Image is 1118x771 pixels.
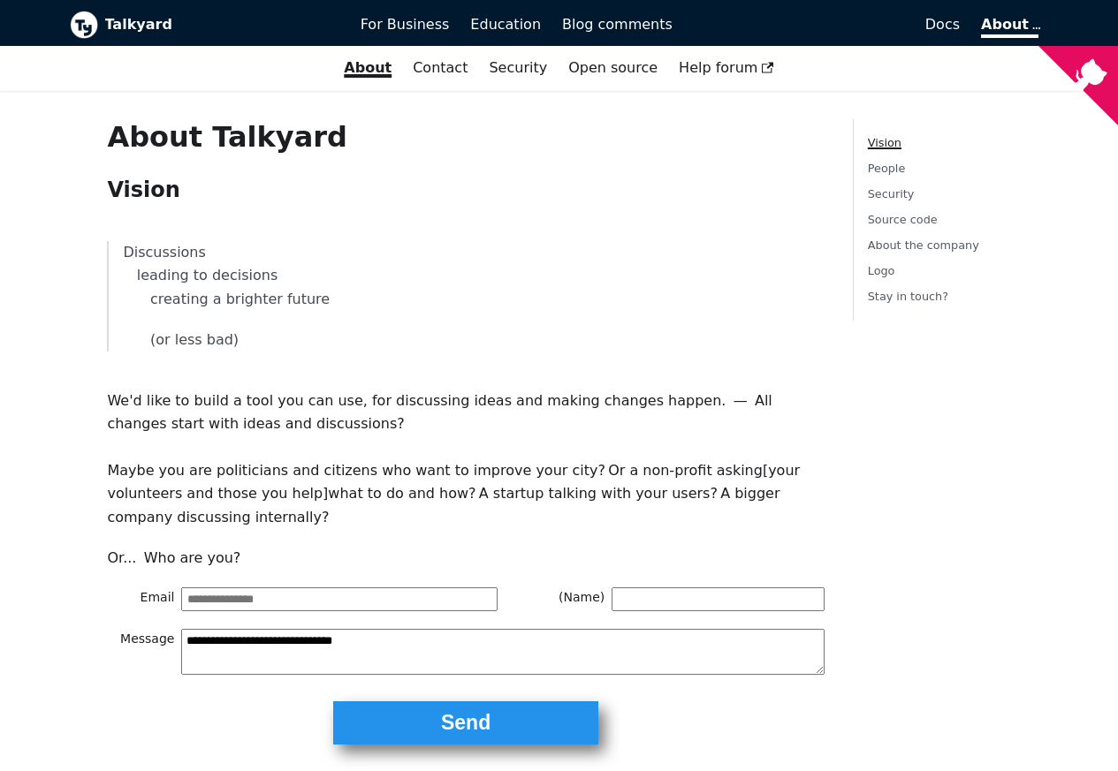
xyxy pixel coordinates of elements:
[612,587,825,610] input: (Name)
[868,213,938,226] a: Source code
[551,10,683,40] a: Blog comments
[981,16,1038,38] a: About
[478,53,558,83] a: Security
[70,11,98,39] img: Talkyard logo
[333,701,598,745] button: Send
[361,16,450,33] span: For Business
[350,10,460,40] a: For Business
[668,53,785,83] a: Help forum
[925,16,960,33] span: Docs
[460,10,551,40] a: Education
[123,241,810,311] p: Discussions leading to decisions creating a brighter future
[181,587,498,610] input: Email
[558,53,668,83] a: Open source
[562,16,673,33] span: Blog comments
[105,13,336,36] b: Talkyard
[402,53,478,83] a: Contact
[679,59,774,76] span: Help forum
[868,162,906,175] a: People
[107,119,824,155] h1: About Talkyard
[107,629,181,675] span: Message
[868,187,915,200] a: Security
[868,136,901,149] a: Vision
[70,11,336,39] a: Talkyard logoTalkyard
[868,238,979,252] a: About the company
[537,587,612,610] span: (Name)
[107,459,824,529] p: Maybe you are politicians and citizens who want to improve your city? Or a non-profit asking [you...
[333,53,402,83] a: About
[107,177,824,203] h2: Vision
[107,547,824,570] p: Or... Who are you?
[181,629,824,675] textarea: Message
[107,587,181,610] span: Email
[868,264,895,277] a: Logo
[470,16,541,33] span: Education
[868,290,948,303] a: Stay in touch?
[123,329,810,351] p: (or less bad)
[683,10,970,40] a: Docs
